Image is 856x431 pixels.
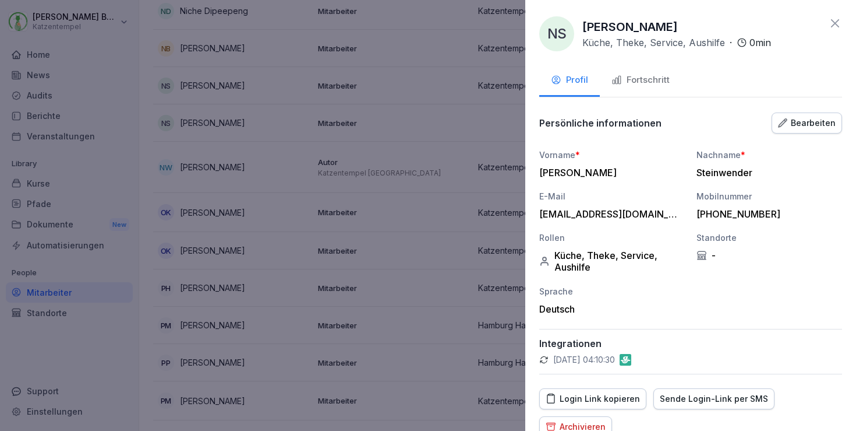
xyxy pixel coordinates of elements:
[539,167,679,178] div: [PERSON_NAME]
[600,65,681,97] button: Fortschritt
[660,393,768,405] div: Sende Login-Link per SMS
[749,36,771,50] p: 0 min
[539,149,685,161] div: Vorname
[772,113,842,134] button: Bearbeiten
[539,232,685,244] div: Rollen
[778,117,836,129] div: Bearbeiten
[696,190,842,202] div: Mobilnummer
[539,388,646,409] button: Login Link kopieren
[611,73,670,87] div: Fortschritt
[696,250,842,261] div: -
[539,190,685,202] div: E-Mail
[539,285,685,297] div: Sprache
[553,354,615,366] p: [DATE] 04:10:30
[653,388,774,409] button: Sende Login-Link per SMS
[539,208,679,220] div: [EMAIL_ADDRESS][DOMAIN_NAME]
[582,36,725,50] p: Küche, Theke, Service, Aushilfe
[620,354,631,366] img: gastromatic.png
[696,149,842,161] div: Nachname
[582,18,678,36] p: [PERSON_NAME]
[539,303,685,315] div: Deutsch
[539,65,600,97] button: Profil
[539,16,574,51] div: NS
[551,73,588,87] div: Profil
[696,167,836,178] div: Steinwender
[582,36,771,50] div: ·
[696,208,836,220] div: [PHONE_NUMBER]
[539,338,842,349] p: Integrationen
[539,250,685,273] div: Küche, Theke, Service, Aushilfe
[546,393,640,405] div: Login Link kopieren
[696,232,842,244] div: Standorte
[539,117,662,129] p: Persönliche informationen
